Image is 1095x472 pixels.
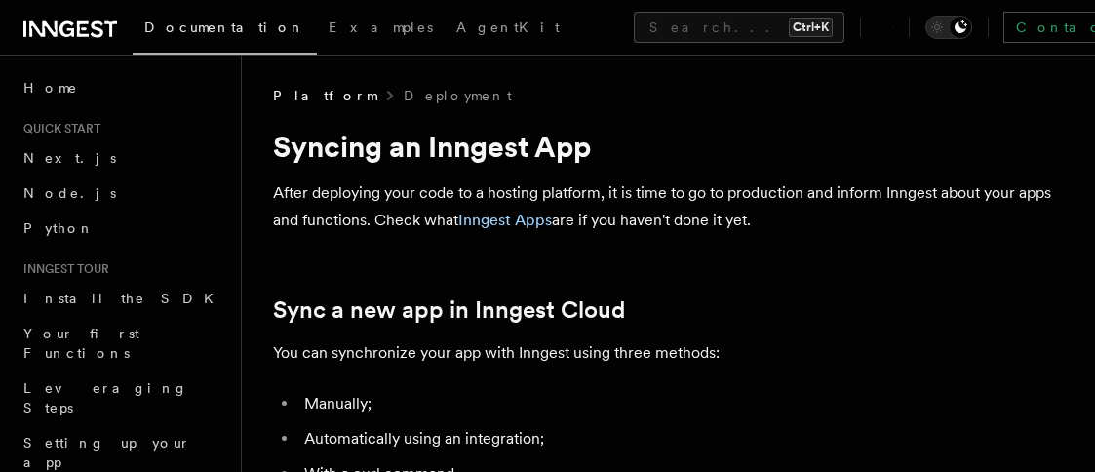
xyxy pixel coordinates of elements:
span: Home [23,78,78,98]
span: Install the SDK [23,291,225,306]
span: Your first Functions [23,326,139,361]
a: Next.js [16,140,229,176]
span: Node.js [23,185,116,201]
kbd: Ctrl+K [789,18,833,37]
a: Deployment [404,86,512,105]
p: You can synchronize your app with Inngest using three methods: [273,339,1053,367]
span: Setting up your app [23,435,191,470]
span: Next.js [23,150,116,166]
span: Python [23,220,95,236]
button: Search...Ctrl+K [634,12,844,43]
a: Home [16,70,229,105]
span: Platform [273,86,376,105]
a: Install the SDK [16,281,229,316]
a: Inngest Apps [458,211,552,229]
span: Quick start [16,121,100,137]
li: Automatically using an integration; [298,425,1053,452]
a: Examples [317,6,445,53]
span: Examples [329,20,433,35]
a: Python [16,211,229,246]
span: Inngest tour [16,261,109,277]
p: After deploying your code to a hosting platform, it is time to go to production and inform Innges... [273,179,1053,234]
a: AgentKit [445,6,571,53]
a: Documentation [133,6,317,55]
span: AgentKit [456,20,560,35]
a: Sync a new app in Inngest Cloud [273,296,625,324]
li: Manually; [298,390,1053,417]
button: Toggle dark mode [925,16,972,39]
span: Documentation [144,20,305,35]
h1: Syncing an Inngest App [273,129,1053,164]
span: Leveraging Steps [23,380,188,415]
a: Your first Functions [16,316,229,371]
a: Leveraging Steps [16,371,229,425]
a: Node.js [16,176,229,211]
